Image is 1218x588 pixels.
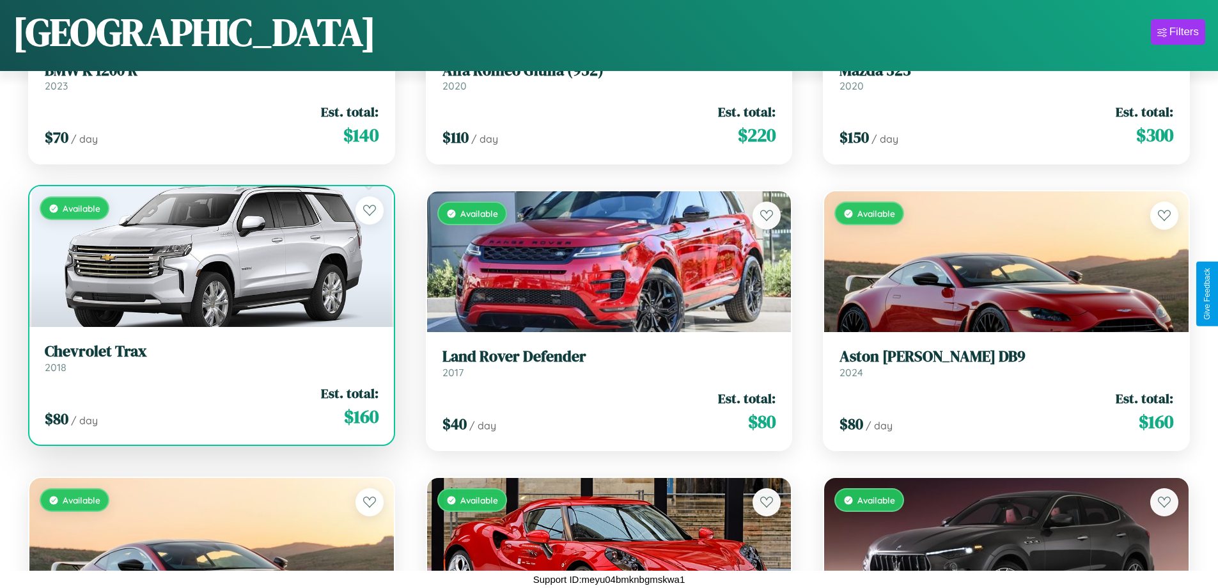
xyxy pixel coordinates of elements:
span: 2020 [839,79,864,92]
p: Support ID: meyu04bmknbgmskwa1 [533,571,685,588]
span: Est. total: [321,102,379,121]
span: Available [857,208,895,219]
span: / day [866,419,893,432]
span: 2024 [839,366,863,379]
span: $ 110 [442,127,469,148]
a: BMW K 1200 R2023 [45,61,379,93]
span: 2018 [45,361,66,374]
a: Mazda 3232020 [839,61,1173,93]
div: Give Feedback [1203,268,1212,320]
span: $ 80 [839,413,863,434]
span: Available [460,495,498,505]
span: $ 80 [45,408,68,429]
div: Filters [1169,26,1199,38]
span: Available [63,203,100,214]
span: $ 40 [442,413,467,434]
a: Chevrolet Trax2018 [45,342,379,374]
span: $ 140 [343,122,379,148]
h1: [GEOGRAPHIC_DATA] [13,6,376,58]
span: $ 160 [1139,409,1173,434]
span: Est. total: [321,384,379,402]
h3: Chevrolet Trax [45,342,379,361]
span: $ 80 [748,409,776,434]
span: Available [460,208,498,219]
a: Alfa Romeo Giulia (952)2020 [442,61,776,93]
span: / day [71,414,98,427]
span: $ 150 [839,127,869,148]
span: Available [63,495,100,505]
h3: Aston [PERSON_NAME] DB9 [839,347,1173,366]
span: $ 160 [344,404,379,429]
span: 2020 [442,79,467,92]
span: / day [71,132,98,145]
span: Est. total: [1116,389,1173,408]
a: Land Rover Defender2017 [442,347,776,379]
h3: Land Rover Defender [442,347,776,366]
span: Available [857,495,895,505]
span: Est. total: [718,389,776,408]
a: Aston [PERSON_NAME] DB92024 [839,347,1173,379]
button: Filters [1151,19,1205,45]
span: / day [871,132,898,145]
span: Est. total: [718,102,776,121]
span: $ 70 [45,127,68,148]
span: / day [471,132,498,145]
span: / day [469,419,496,432]
span: 2017 [442,366,464,379]
span: 2023 [45,79,68,92]
span: Est. total: [1116,102,1173,121]
span: $ 220 [738,122,776,148]
span: $ 300 [1136,122,1173,148]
